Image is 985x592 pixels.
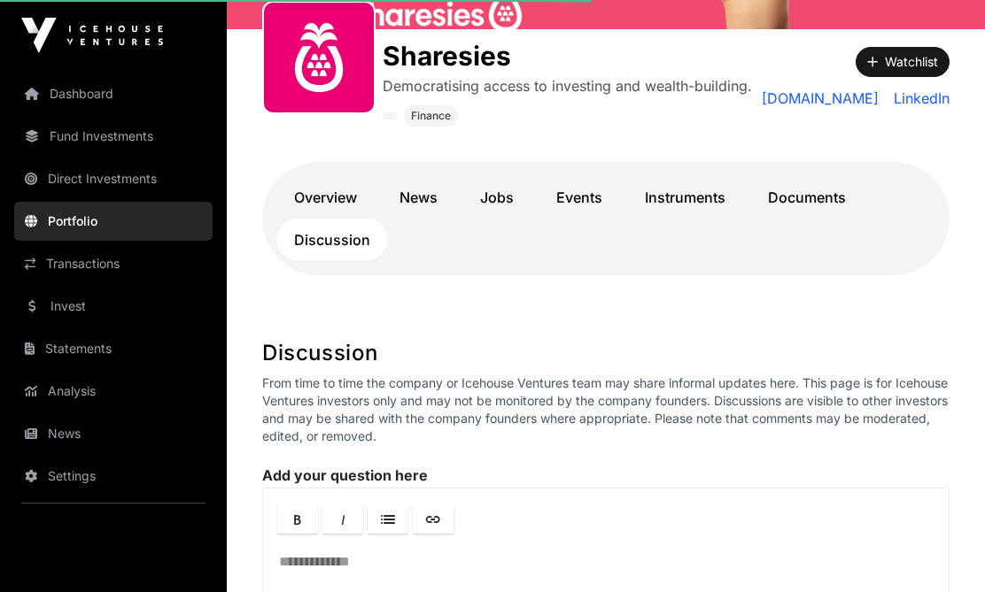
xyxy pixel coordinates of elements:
img: Icehouse Ventures Logo [21,18,163,53]
p: From time to time the company or Icehouse Ventures team may share informal updates here. This pag... [262,374,950,445]
h1: Sharesies [383,40,752,72]
h1: Discussion [262,339,950,367]
p: Democratising access to investing and wealth-building. [383,75,752,96]
a: Invest [14,287,213,326]
a: Bold [277,504,318,534]
a: Direct Investments [14,159,213,198]
a: Discussion [276,219,388,261]
a: News [382,176,455,219]
a: Settings [14,457,213,496]
a: Lists [368,504,408,534]
a: Transactions [14,244,213,283]
a: LinkedIn [887,88,950,109]
a: Fund Investments [14,117,213,156]
span: Finance [411,109,451,123]
button: Watchlist [856,47,950,77]
a: Dashboard [14,74,213,113]
a: [DOMAIN_NAME] [762,88,880,109]
a: News [14,414,213,453]
a: Analysis [14,372,213,411]
a: Documents [750,176,864,219]
a: Portfolio [14,202,213,241]
a: Instruments [627,176,743,219]
nav: Tabs [276,176,935,261]
iframe: Chat Widget [896,507,985,592]
a: Overview [276,176,375,219]
img: sharesies_logo.jpeg [271,10,367,105]
a: Jobs [462,176,531,219]
a: Italic [322,504,363,534]
label: Add your question here [262,466,950,484]
a: Events [539,176,620,219]
a: Statements [14,329,213,368]
a: Link [413,504,454,534]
